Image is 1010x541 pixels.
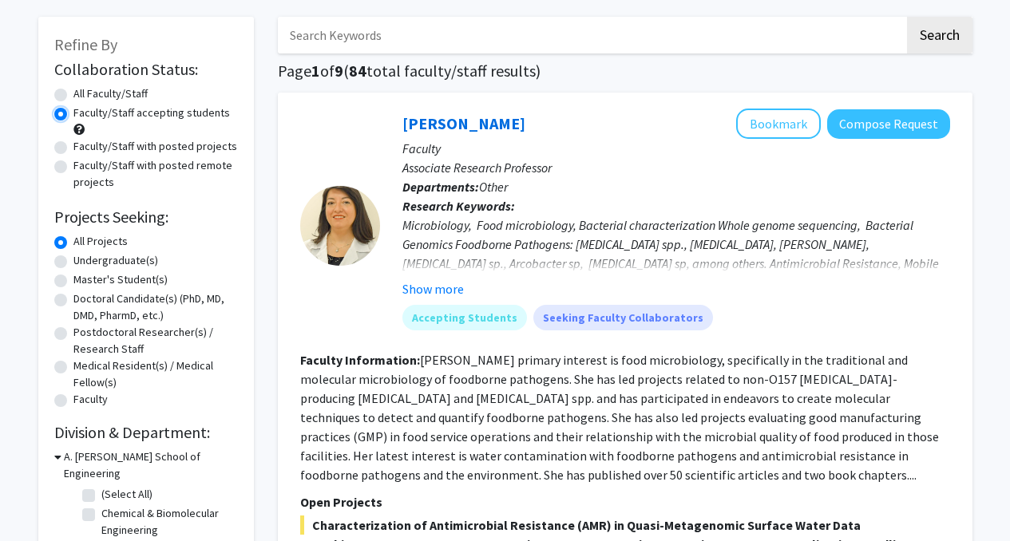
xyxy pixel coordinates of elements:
[402,198,515,214] b: Research Keywords:
[300,352,939,483] fg-read-more: [PERSON_NAME] primary interest is food microbiology, specifically in the traditional and molecula...
[73,271,168,288] label: Master's Student(s)
[73,157,238,191] label: Faculty/Staff with posted remote projects
[278,61,972,81] h1: Page of ( total faculty/staff results)
[73,252,158,269] label: Undergraduate(s)
[349,61,366,81] span: 84
[402,139,950,158] p: Faculty
[54,423,238,442] h2: Division & Department:
[736,109,821,139] button: Add Magaly Toro to Bookmarks
[335,61,343,81] span: 9
[402,113,525,133] a: [PERSON_NAME]
[278,17,905,53] input: Search Keywords
[73,233,128,250] label: All Projects
[54,207,238,227] h2: Projects Seeking:
[73,105,230,121] label: Faculty/Staff accepting students
[73,391,108,408] label: Faculty
[54,60,238,79] h2: Collaboration Status:
[73,290,238,324] label: Doctoral Candidate(s) (PhD, MD, DMD, PharmD, etc.)
[300,352,420,368] b: Faculty Information:
[402,279,464,298] button: Show more
[73,324,238,357] label: Postdoctoral Researcher(s) / Research Staff
[12,469,68,529] iframe: Chat
[300,515,950,535] span: Characterization of Antimicrobial Resistance (AMR) in Quasi-Metagenomic Surface Water Data
[311,61,320,81] span: 1
[73,138,237,155] label: Faculty/Staff with posted projects
[479,179,508,195] span: Other
[402,215,950,292] div: Microbiology, Food microbiology, Bacterial characterization Whole genome sequencing, Bacterial Ge...
[402,305,527,330] mat-chip: Accepting Students
[73,357,238,391] label: Medical Resident(s) / Medical Fellow(s)
[101,505,234,539] label: Chemical & Biomolecular Engineering
[402,158,950,177] p: Associate Research Professor
[907,17,972,53] button: Search
[300,492,950,511] p: Open Projects
[73,85,148,102] label: All Faculty/Staff
[402,179,479,195] b: Departments:
[533,305,713,330] mat-chip: Seeking Faculty Collaborators
[54,34,117,54] span: Refine By
[64,448,238,482] h3: A. [PERSON_NAME] School of Engineering
[101,486,152,503] label: (Select All)
[827,109,950,139] button: Compose Request to Magaly Toro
